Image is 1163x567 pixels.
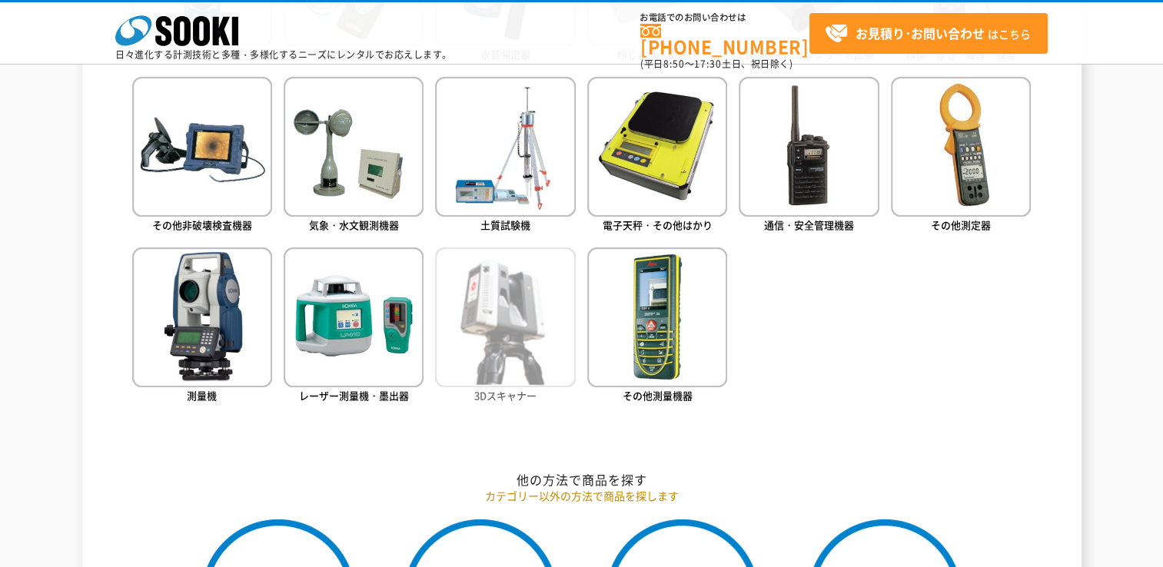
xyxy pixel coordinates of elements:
span: レーザー測量機・墨出器 [299,388,409,403]
img: その他測定器 [891,77,1031,217]
span: (平日 ～ 土日、祝日除く) [640,57,793,71]
a: その他測量機器 [587,247,727,406]
p: カテゴリー以外の方法で商品を探します [132,488,1032,504]
span: 17:30 [694,57,722,71]
img: その他測量機器 [587,247,727,387]
a: 土質試験機 [435,77,575,236]
strong: お見積り･お問い合わせ [856,24,985,42]
img: 通信・安全管理機器 [739,77,879,217]
img: 土質試験機 [435,77,575,217]
a: 測量機 [132,247,272,406]
h2: 他の方法で商品を探す [132,472,1032,488]
span: その他非破壊検査機器 [152,217,252,232]
span: 測量機 [187,388,217,403]
img: その他非破壊検査機器 [132,77,272,217]
img: 気象・水文観測機器 [284,77,424,217]
span: その他測量機器 [623,388,693,403]
span: 電子天秤・その他はかり [603,217,713,232]
a: 気象・水文観測機器 [284,77,424,236]
a: その他測定器 [891,77,1031,236]
span: その他測定器 [931,217,991,232]
p: 日々進化する計測技術と多種・多様化するニーズにレンタルでお応えします。 [115,50,452,59]
span: お電話でのお問い合わせは [640,13,809,22]
span: 8:50 [663,57,685,71]
a: お見積り･お問い合わせはこちら [809,13,1048,54]
span: 気象・水文観測機器 [309,217,399,232]
a: 3Dスキャナー [435,247,575,406]
a: レーザー測量機・墨出器 [284,247,424,406]
span: 通信・安全管理機器 [764,217,854,232]
span: 土質試験機 [480,217,530,232]
img: 3Dスキャナー [435,247,575,387]
span: はこちら [825,22,1031,45]
img: 電子天秤・その他はかり [587,77,727,217]
span: 3Dスキャナー [474,388,537,403]
img: レーザー測量機・墨出器 [284,247,424,387]
a: 通信・安全管理機器 [739,77,879,236]
a: [PHONE_NUMBER] [640,24,809,55]
img: 測量機 [132,247,272,387]
a: その他非破壊検査機器 [132,77,272,236]
a: 電子天秤・その他はかり [587,77,727,236]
